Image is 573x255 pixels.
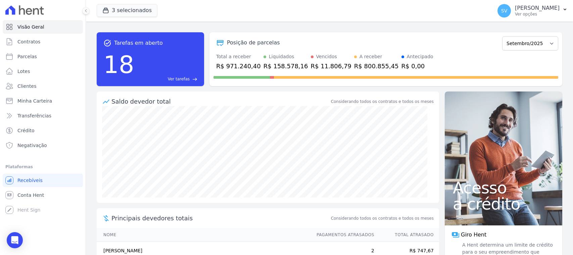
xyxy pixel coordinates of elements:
span: Minha Carteira [17,98,52,104]
a: Lotes [3,65,83,78]
div: Open Intercom Messenger [7,232,23,248]
p: [PERSON_NAME] [515,5,560,11]
div: R$ 11.806,79 [311,62,351,71]
span: east [192,77,197,82]
span: Visão Geral [17,24,44,30]
div: Vencidos [316,53,337,60]
div: Antecipado [407,53,433,60]
span: Acesso [453,180,554,196]
a: Visão Geral [3,20,83,34]
div: Considerando todos os contratos e todos os meses [331,99,434,105]
span: Parcelas [17,53,37,60]
span: Contratos [17,38,40,45]
div: R$ 800.855,45 [354,62,399,71]
th: Nome [97,228,310,242]
p: Ver opções [515,11,560,17]
span: Considerando todos os contratos e todos os meses [331,215,434,221]
span: Giro Hent [461,231,486,239]
a: Negativação [3,139,83,152]
a: Recebíveis [3,174,83,187]
span: Principais devedores totais [111,214,330,223]
span: Crédito [17,127,35,134]
div: Total a receber [216,53,261,60]
div: A receber [360,53,382,60]
div: Liquidados [269,53,294,60]
button: 3 selecionados [97,4,157,17]
a: Conta Hent [3,188,83,202]
a: Parcelas [3,50,83,63]
button: SV [PERSON_NAME] Ver opções [492,1,573,20]
div: R$ 0,00 [401,62,433,71]
span: Transferências [17,112,51,119]
span: Negativação [17,142,47,149]
div: 18 [103,47,134,82]
a: Clientes [3,79,83,93]
a: Contratos [3,35,83,48]
div: Plataformas [5,163,80,171]
div: R$ 971.240,40 [216,62,261,71]
span: Conta Hent [17,192,44,198]
span: Recebíveis [17,177,43,184]
a: Ver tarefas east [137,76,197,82]
th: Total Atrasado [375,228,439,242]
a: Crédito [3,124,83,137]
span: Clientes [17,83,36,89]
th: Pagamentos Atrasados [310,228,375,242]
span: Tarefas em aberto [114,39,163,47]
span: task_alt [103,39,111,47]
span: Lotes [17,68,30,75]
span: Ver tarefas [168,76,190,82]
div: R$ 158.578,16 [264,62,308,71]
a: Transferências [3,109,83,122]
div: Saldo devedor total [111,97,330,106]
span: SV [501,8,507,13]
span: a crédito [453,196,554,212]
a: Minha Carteira [3,94,83,108]
div: Posição de parcelas [227,39,280,47]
